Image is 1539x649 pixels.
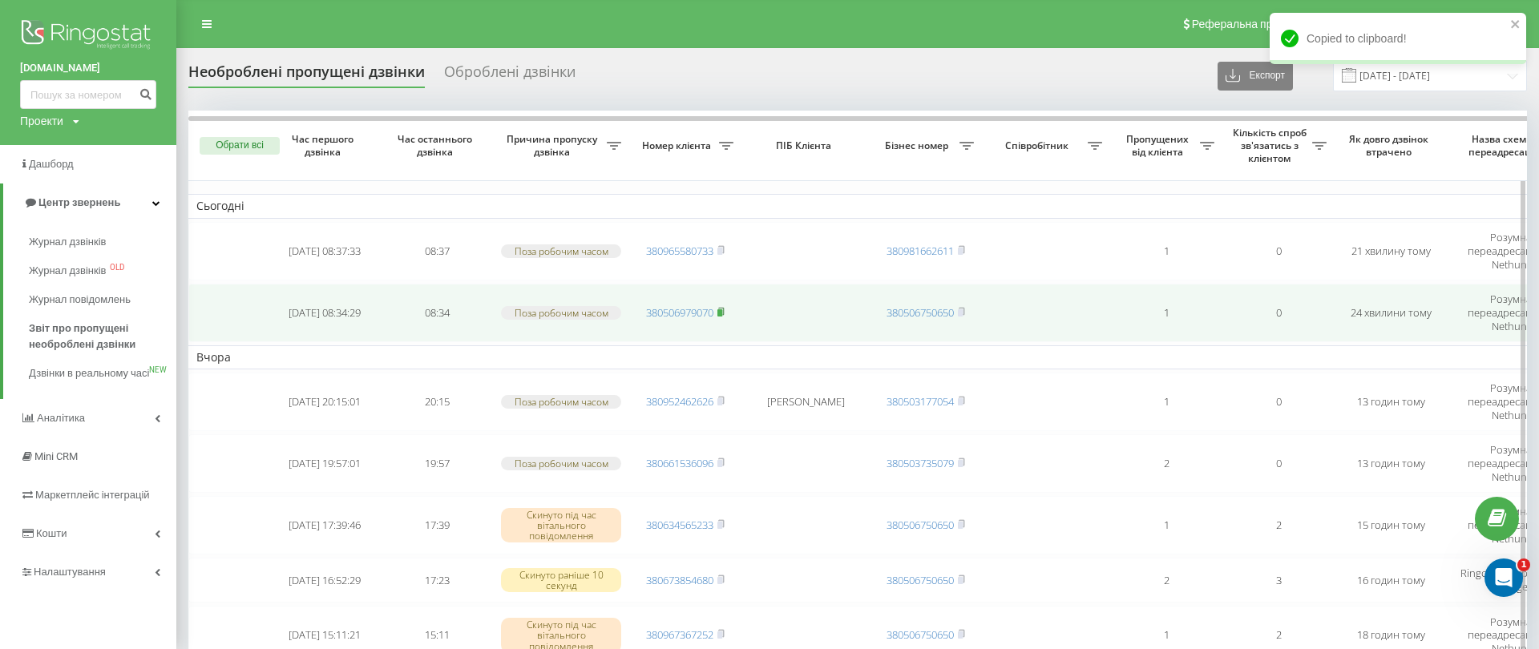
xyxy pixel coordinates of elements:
[646,627,713,642] a: 380967367252
[1192,18,1310,30] span: Реферальна програма
[444,63,576,88] div: Оброблені дзвінки
[501,568,621,592] div: Скинуто раніше 10 секунд
[1510,18,1521,33] button: close
[29,228,176,256] a: Журнал дзвінків
[887,394,954,409] a: 380503177054
[1335,496,1447,554] td: 15 годин тому
[646,573,713,587] a: 380673854680
[637,139,719,152] span: Номер клієнта
[1118,133,1200,158] span: Пропущених від клієнта
[29,359,176,388] a: Дзвінки в реальному часіNEW
[1110,222,1222,280] td: 1
[1110,558,1222,603] td: 2
[34,450,78,462] span: Mini CRM
[1218,62,1293,91] button: Експорт
[20,80,156,109] input: Пошук за номером
[29,320,168,353] span: Звіт про пропущені необроблені дзвінки
[269,496,381,554] td: [DATE] 17:39:46
[381,558,493,603] td: 17:23
[1110,434,1222,493] td: 2
[269,222,381,280] td: [DATE] 08:37:33
[741,373,870,431] td: [PERSON_NAME]
[381,496,493,554] td: 17:39
[381,222,493,280] td: 08:37
[20,60,156,76] a: [DOMAIN_NAME]
[887,456,954,470] a: 380503735079
[34,566,106,578] span: Налаштування
[29,256,176,285] a: Журнал дзвінківOLD
[1335,434,1447,493] td: 13 годин тому
[35,489,150,501] span: Маркетплейс інтеграцій
[878,139,959,152] span: Бізнес номер
[381,373,493,431] td: 20:15
[1335,373,1447,431] td: 13 годин тому
[1230,127,1312,164] span: Кількість спроб зв'язатись з клієнтом
[1335,284,1447,342] td: 24 хвилини тому
[646,394,713,409] a: 380952462626
[887,573,954,587] a: 380506750650
[501,133,607,158] span: Причина пропуску дзвінка
[1335,558,1447,603] td: 16 годин тому
[1347,133,1434,158] span: Як довго дзвінок втрачено
[29,234,106,250] span: Журнал дзвінків
[37,412,85,424] span: Аналiтика
[29,158,74,170] span: Дашборд
[887,244,954,258] a: 380981662611
[1110,496,1222,554] td: 1
[501,306,621,320] div: Поза робочим часом
[29,314,176,359] a: Звіт про пропущені необроблені дзвінки
[188,63,425,88] div: Необроблені пропущені дзвінки
[887,518,954,532] a: 380506750650
[281,133,368,158] span: Час першого дзвінка
[1335,222,1447,280] td: 21 хвилину тому
[1222,434,1335,493] td: 0
[29,292,131,308] span: Журнал повідомлень
[755,139,856,152] span: ПІБ Клієнта
[501,244,621,258] div: Поза робочим часом
[1517,558,1530,571] span: 1
[1222,373,1335,431] td: 0
[20,16,156,56] img: Ringostat logo
[269,284,381,342] td: [DATE] 08:34:29
[394,133,480,158] span: Час останнього дзвінка
[29,365,149,381] span: Дзвінки в реальному часі
[887,627,954,642] a: 380506750650
[646,518,713,532] a: 380634565233
[3,183,176,222] a: Центр звернень
[269,434,381,493] td: [DATE] 19:57:01
[646,456,713,470] a: 380661536096
[36,527,67,539] span: Кошти
[501,457,621,470] div: Поза робочим часом
[381,434,493,493] td: 19:57
[381,284,493,342] td: 08:34
[990,139,1088,152] span: Співробітник
[1270,13,1526,64] div: Copied to clipboard!
[501,508,621,543] div: Скинуто під час вітального повідомлення
[269,373,381,431] td: [DATE] 20:15:01
[1110,284,1222,342] td: 1
[1484,558,1523,597] iframe: Intercom live chat
[1222,496,1335,554] td: 2
[38,196,120,208] span: Центр звернень
[29,285,176,314] a: Журнал повідомлень
[887,305,954,320] a: 380506750650
[269,558,381,603] td: [DATE] 16:52:29
[29,263,106,279] span: Журнал дзвінків
[20,113,63,129] div: Проекти
[1222,558,1335,603] td: 3
[501,395,621,409] div: Поза робочим часом
[1222,222,1335,280] td: 0
[1110,373,1222,431] td: 1
[646,244,713,258] a: 380965580733
[200,137,280,155] button: Обрати всі
[1222,284,1335,342] td: 0
[646,305,713,320] a: 380506979070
